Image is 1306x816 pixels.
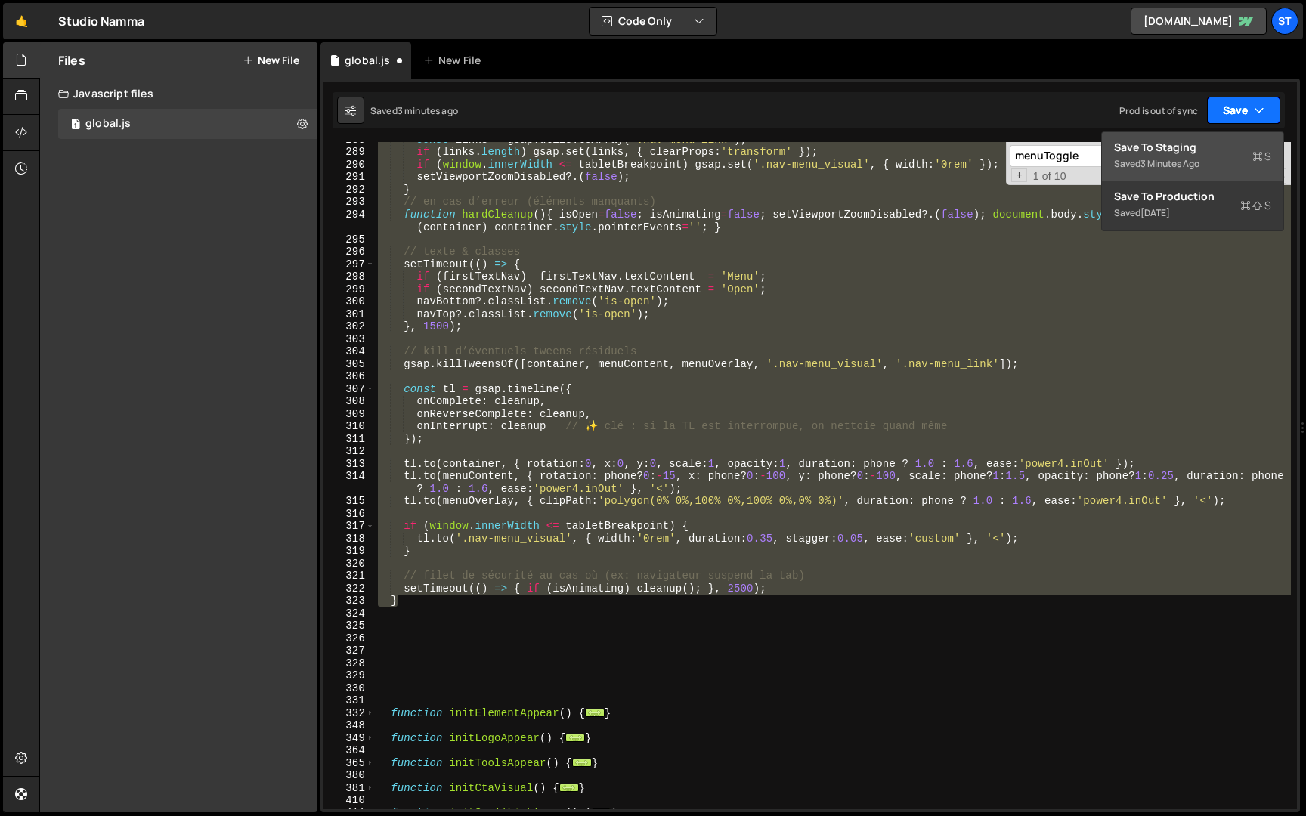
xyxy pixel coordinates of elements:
div: 305 [323,358,375,371]
div: 322 [323,583,375,595]
div: 299 [323,283,375,296]
div: 364 [323,744,375,757]
div: 321 [323,570,375,583]
div: 380 [323,769,375,782]
span: 1 of 10 [1027,170,1072,183]
div: 3 minutes ago [398,104,458,117]
div: global.js [345,53,390,68]
div: 314 [323,470,375,495]
div: 16482/44667.js [58,109,317,139]
div: 313 [323,458,375,471]
div: 302 [323,320,375,333]
div: New File [423,53,487,68]
div: Save to Staging [1114,140,1271,155]
div: 293 [323,196,375,209]
div: Save to Production [1114,189,1271,204]
div: 318 [323,533,375,546]
div: 316 [323,508,375,521]
div: 296 [323,246,375,258]
div: 290 [323,159,375,172]
div: Prod is out of sync [1119,104,1198,117]
div: 319 [323,545,375,558]
div: 289 [323,146,375,159]
button: Save to StagingS Saved3 minutes ago [1102,132,1283,181]
div: 328 [323,657,375,670]
div: 310 [323,420,375,433]
div: 331 [323,694,375,707]
div: 315 [323,495,375,508]
div: 298 [323,270,375,283]
button: Save to ProductionS Saved[DATE] [1102,181,1283,230]
div: 291 [323,171,375,184]
div: 295 [323,233,375,246]
button: Save [1207,97,1280,124]
div: 325 [323,620,375,632]
div: Studio Namma [58,12,144,30]
div: 306 [323,370,375,383]
div: 297 [323,258,375,271]
a: 🤙 [3,3,40,39]
div: 348 [323,719,375,732]
div: 327 [323,644,375,657]
div: 3 minutes ago [1140,157,1199,170]
div: 304 [323,345,375,358]
div: 303 [323,333,375,346]
button: Code Only [590,8,716,35]
div: [DATE] [1140,206,1170,219]
div: 329 [323,669,375,682]
div: global.js [85,117,131,131]
div: 324 [323,607,375,620]
div: 292 [323,184,375,196]
div: 308 [323,395,375,408]
div: 294 [323,209,375,233]
span: ... [559,783,579,791]
h2: Files [58,52,85,69]
div: 311 [323,433,375,446]
a: St [1271,8,1298,35]
span: ... [585,708,605,716]
div: 317 [323,520,375,533]
div: Saved [1114,155,1271,173]
a: [DOMAIN_NAME] [1131,8,1267,35]
div: 365 [323,757,375,770]
span: S [1240,198,1271,213]
button: New File [243,54,299,66]
div: 323 [323,595,375,607]
div: 330 [323,682,375,695]
div: Javascript files [40,79,317,109]
div: 410 [323,794,375,807]
span: ... [565,733,585,741]
div: 320 [323,558,375,570]
span: ... [572,758,592,766]
div: 309 [323,408,375,421]
div: 312 [323,445,375,458]
div: 332 [323,707,375,720]
div: 300 [323,295,375,308]
div: 307 [323,383,375,396]
span: 1 [71,119,80,131]
span: S [1252,149,1271,164]
div: 301 [323,308,375,321]
span: Toggle Replace mode [1011,168,1027,183]
span: ... [592,808,611,816]
div: 349 [323,732,375,745]
div: 381 [323,782,375,795]
div: 326 [323,632,375,645]
input: Search for [1010,145,1199,167]
div: Saved [1114,204,1271,222]
div: Saved [370,104,458,117]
